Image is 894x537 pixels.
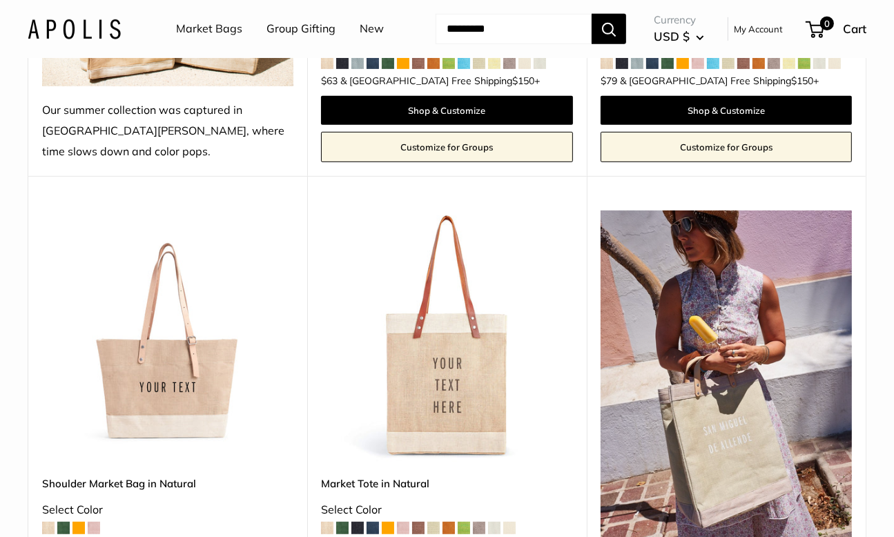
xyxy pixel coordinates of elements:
[592,14,626,44] button: Search
[28,19,121,39] img: Apolis
[321,211,572,462] img: description_Make it yours with custom printed text.
[266,19,336,39] a: Group Gifting
[654,26,704,48] button: USD $
[42,211,293,462] img: Shoulder Market Bag in Natural
[601,75,617,87] span: $79
[176,19,242,39] a: Market Bags
[620,76,819,86] span: & [GEOGRAPHIC_DATA] Free Shipping +
[654,10,704,30] span: Currency
[42,100,293,162] div: Our summer collection was captured in [GEOGRAPHIC_DATA][PERSON_NAME], where time slows down and c...
[601,96,852,125] a: Shop & Customize
[321,96,572,125] a: Shop & Customize
[321,500,572,520] div: Select Color
[42,476,293,491] a: Shoulder Market Bag in Natural
[843,21,866,36] span: Cart
[792,75,814,87] span: $150
[654,29,690,43] span: USD $
[321,132,572,162] a: Customize for Groups
[807,18,866,40] a: 0 Cart
[321,211,572,462] a: description_Make it yours with custom printed text.description_The Original Market bag in its 4 n...
[820,17,834,30] span: 0
[360,19,384,39] a: New
[42,500,293,520] div: Select Color
[512,75,534,87] span: $150
[734,21,783,37] a: My Account
[340,76,540,86] span: & [GEOGRAPHIC_DATA] Free Shipping +
[42,211,293,462] a: Shoulder Market Bag in NaturalShoulder Market Bag in Natural
[321,476,572,491] a: Market Tote in Natural
[601,132,852,162] a: Customize for Groups
[321,75,338,87] span: $63
[436,14,592,44] input: Search...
